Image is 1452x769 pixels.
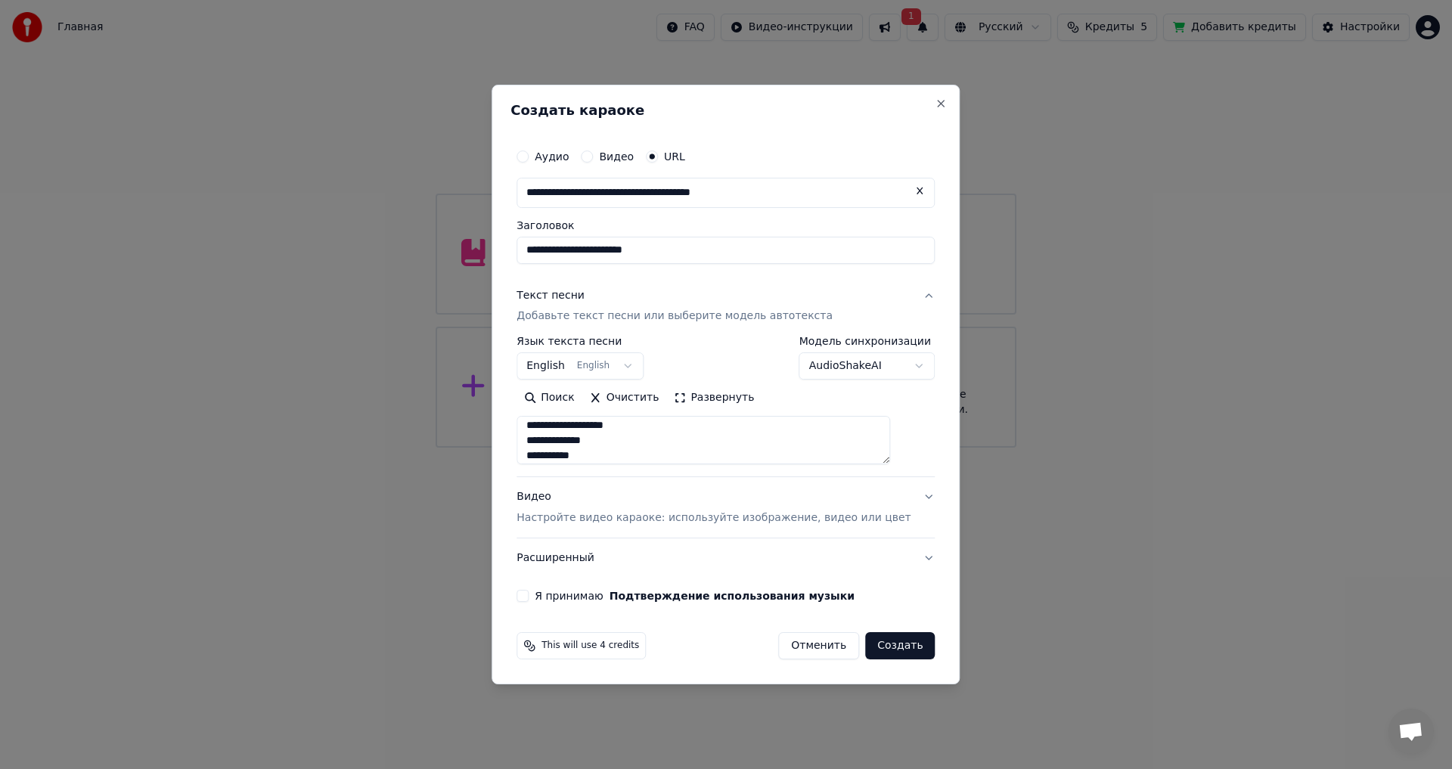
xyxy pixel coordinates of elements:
[778,632,859,659] button: Отменить
[535,591,855,601] label: Я принимаю
[865,632,935,659] button: Создать
[610,591,855,601] button: Я принимаю
[517,478,935,538] button: ВидеоНастройте видео караоке: используйте изображение, видео или цвет
[541,640,639,652] span: This will use 4 credits
[799,336,935,347] label: Модель синхронизации
[517,276,935,336] button: Текст песниДобавьте текст песни или выберите модель автотекста
[517,510,911,526] p: Настройте видео караоке: используйте изображение, видео или цвет
[582,386,667,411] button: Очистить
[517,490,911,526] div: Видео
[535,151,569,162] label: Аудио
[517,220,935,231] label: Заголовок
[517,309,833,324] p: Добавьте текст песни или выберите модель автотекста
[517,386,582,411] button: Поиск
[599,151,634,162] label: Видео
[517,538,935,578] button: Расширенный
[517,336,644,347] label: Язык текста песни
[510,104,941,117] h2: Создать караоке
[517,288,585,303] div: Текст песни
[666,386,762,411] button: Развернуть
[664,151,685,162] label: URL
[517,336,935,477] div: Текст песниДобавьте текст песни или выберите модель автотекста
